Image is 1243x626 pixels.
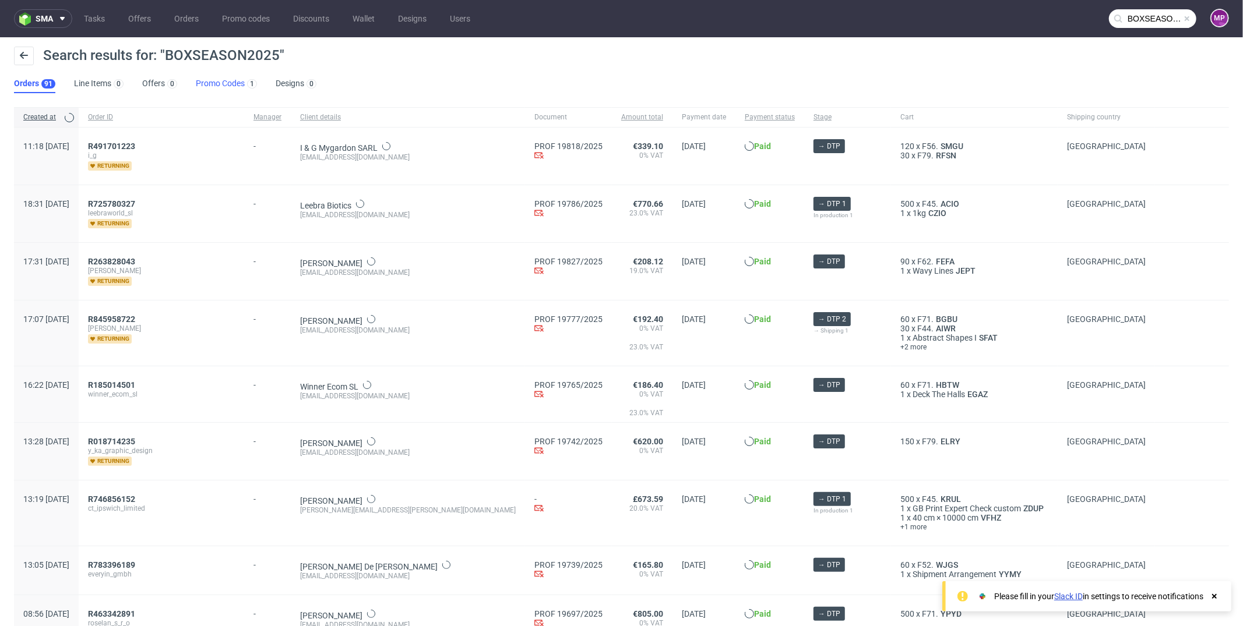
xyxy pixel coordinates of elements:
span: Amount total [621,112,663,122]
span: F45. [922,494,938,504]
span: 40 cm × 10000 cm [913,513,978,522]
span: 1 [900,513,905,522]
span: F79. [917,151,934,160]
span: 1 [900,570,905,579]
img: logo [19,12,36,26]
span: £673.59 [633,494,663,504]
span: R491701223 [88,142,135,151]
a: Promo Codes1 [196,75,257,93]
span: 0% VAT [621,390,663,408]
div: x [900,142,1048,151]
div: [EMAIL_ADDRESS][DOMAIN_NAME] [300,153,516,162]
span: 17:07 [DATE] [23,314,69,324]
span: 20.0% VAT [621,504,663,513]
div: x [900,199,1048,208]
span: 23.0% VAT [621,208,663,218]
span: Paid [754,314,771,324]
span: 18:31 [DATE] [23,199,69,208]
div: 1 [250,80,254,88]
div: x [900,609,1048,618]
a: PROF 19827/2025 [534,257,603,266]
span: Created at [23,112,60,122]
span: F56. [922,142,938,151]
a: SFAT [977,333,1000,342]
span: 0% VAT [621,446,663,455]
div: In production 1 [814,211,882,220]
a: I & G Mygardon SARL [300,143,378,153]
span: 1 [900,504,905,513]
a: Slack ID [1054,592,1083,601]
button: sma [14,9,72,28]
span: BGBU [934,314,960,324]
span: R263828043 [88,257,135,266]
a: [PERSON_NAME] De [PERSON_NAME] [300,562,438,571]
a: R845958722 [88,314,138,324]
span: R845958722 [88,314,135,324]
a: R018714235 [88,437,138,446]
span: F71. [917,380,934,390]
span: R746856152 [88,494,135,504]
span: JEPT [953,266,978,275]
span: [GEOGRAPHIC_DATA] [1067,380,1146,390]
div: x [900,151,1048,160]
div: x [900,333,1048,342]
div: [PERSON_NAME][EMAIL_ADDRESS][PERSON_NAME][DOMAIN_NAME] [300,505,516,515]
span: → DTP [818,609,840,619]
span: 11:18 [DATE] [23,142,69,151]
a: SMGU [938,142,966,151]
span: YPYD [938,609,964,618]
a: Orders [167,9,206,28]
span: [DATE] [682,380,706,390]
span: 17:31 [DATE] [23,257,69,266]
span: Paid [754,257,771,266]
span: everyin_gmbh [88,570,235,579]
span: Paid [754,437,771,446]
span: 90 [900,257,910,266]
a: +1 more [900,522,1048,532]
span: 0% VAT [621,570,663,579]
span: R463342891 [88,609,135,618]
span: [DATE] [682,257,706,266]
div: - [253,194,281,208]
span: [DATE] [682,494,706,504]
span: [DATE] [682,560,706,570]
span: [DATE] [682,437,706,446]
span: 60 [900,314,910,324]
span: [GEOGRAPHIC_DATA] [1067,437,1146,446]
span: returning [88,219,132,228]
span: Payment date [682,112,726,122]
span: 500 [900,494,914,504]
span: 30 [900,151,910,160]
span: → DTP 2 [818,314,846,324]
div: x [900,560,1048,570]
a: ELRY [938,437,963,446]
a: CZIO [926,208,949,218]
div: x [900,380,1048,390]
span: 1 [900,390,905,399]
span: 150 [900,437,914,446]
span: F71. [922,609,938,618]
span: Paid [754,380,771,390]
div: x [900,208,1048,218]
span: 13:05 [DATE] [23,560,69,570]
span: y_ka_graphic_design [88,446,235,455]
span: F45. [922,199,938,208]
span: R783396189 [88,560,135,570]
div: → Shipping 1 [814,326,882,335]
a: ZDUP [1021,504,1046,513]
span: → DTP 1 [818,494,846,504]
div: x [900,494,1048,504]
span: €339.10 [633,142,663,151]
span: returning [88,457,132,466]
span: Paid [754,494,771,504]
span: VFHZ [978,513,1003,522]
a: [PERSON_NAME] [300,316,362,326]
a: Designs0 [276,75,316,93]
span: [PERSON_NAME] [88,266,235,275]
a: R185014501 [88,380,138,390]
